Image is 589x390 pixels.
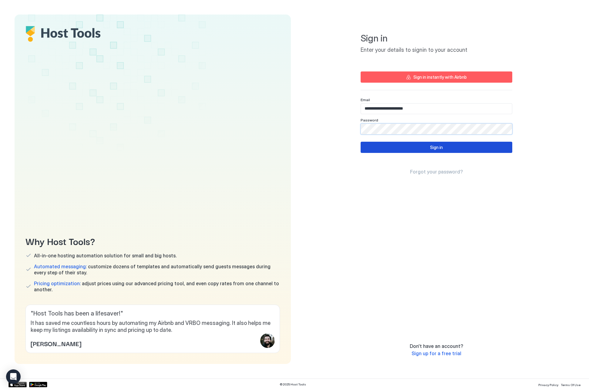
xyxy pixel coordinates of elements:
div: Sign in [430,144,443,150]
span: © 2025 Host Tools [280,382,306,386]
span: Email [361,97,370,102]
span: Enter your details to signin to your account [361,47,512,54]
span: Sign in [361,33,512,44]
a: Terms Of Use [561,381,581,388]
span: Automated messaging: [34,263,87,269]
span: Why Host Tools? [25,234,280,248]
span: Terms Of Use [561,383,581,387]
span: All-in-one hosting automation solution for small and big hosts. [34,253,177,259]
button: Sign in [361,142,512,153]
a: App Store [8,382,27,387]
div: Sign in instantly with Airbnb [413,74,467,80]
span: Pricing optimization: [34,280,81,286]
span: adjust prices using our advanced pricing tool, and even copy rates from one channel to another. [34,280,280,292]
span: " Host Tools has been a lifesaver! " [31,310,275,317]
span: It has saved me countless hours by automating my Airbnb and VRBO messaging. It also helps me keep... [31,320,275,333]
span: Don't have an account? [410,343,463,349]
input: Input Field [361,104,512,114]
button: Sign in instantly with Airbnb [361,71,512,83]
span: Password [361,118,378,122]
span: [PERSON_NAME] [31,339,81,348]
a: Sign up for a free trial [412,350,461,357]
div: profile [260,333,275,348]
a: Privacy Policy [538,381,558,388]
span: Privacy Policy [538,383,558,387]
input: Input Field [361,124,512,134]
span: customize dozens of templates and automatically send guests messages during every step of their s... [34,263,280,276]
a: Forgot your password? [410,169,463,175]
div: Open Intercom Messenger [6,369,21,384]
a: Google Play Store [29,382,47,387]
